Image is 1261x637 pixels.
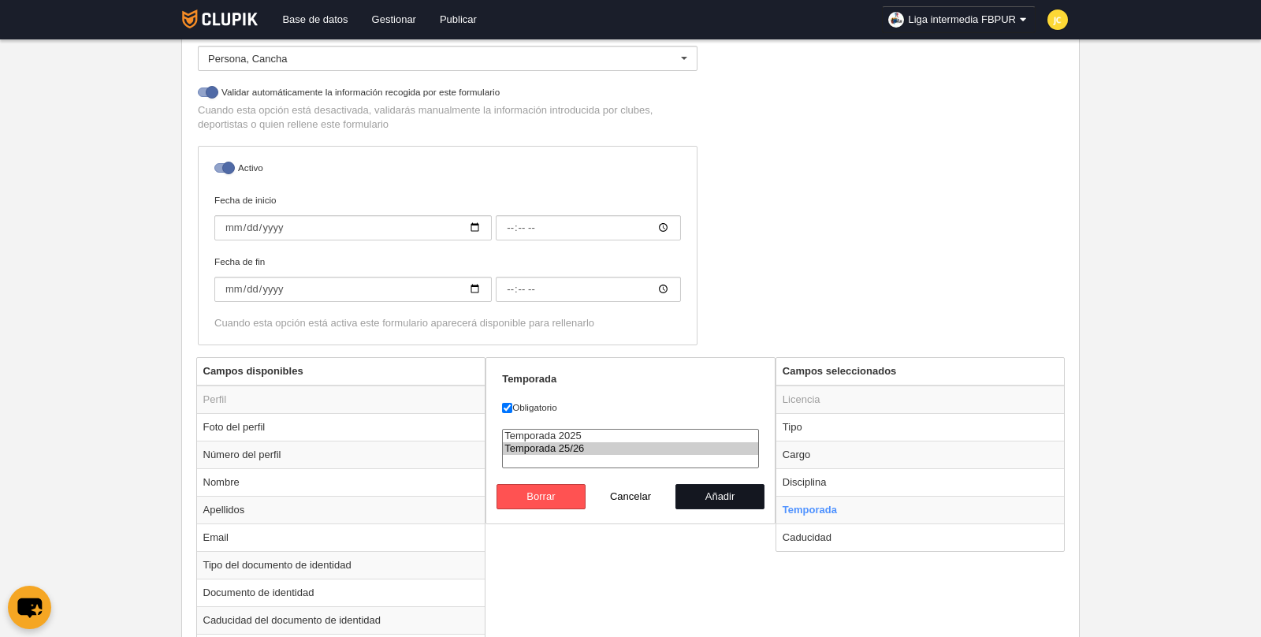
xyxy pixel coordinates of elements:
[497,484,586,509] button: Borrar
[197,386,485,414] td: Perfil
[496,277,681,302] input: Fecha de fin
[888,12,904,28] img: Oan2e1YmCqAm.30x30.jpg
[198,85,697,103] label: Validar automáticamente la información recogida por este formulario
[208,53,246,65] span: Persona
[776,441,1065,468] td: Cargo
[197,523,485,551] td: Email
[8,586,51,629] button: chat-button
[502,373,556,385] strong: Temporada
[214,255,681,302] label: Fecha de fin
[214,316,681,330] div: Cuando esta opción está activa este formulario aparecerá disponible para rellenarlo
[197,358,485,386] th: Campos disponibles
[503,430,758,442] option: Temporada 2025
[503,442,758,455] option: Temporada 25/26
[197,551,485,579] td: Tipo del documento de identidad
[197,496,485,523] td: Apellidos
[908,12,1016,28] span: Liga intermedia FBPUR
[675,484,765,509] button: Añadir
[1047,9,1068,30] img: c2l6ZT0zMHgzMCZmcz05JnRleHQ9SkMmYmc9ZmRkODM1.png
[214,277,492,302] input: Fecha de fin
[776,358,1065,386] th: Campos seleccionados
[882,6,1036,33] a: Liga intermedia FBPUR
[182,9,259,28] img: Clupik
[252,53,288,65] span: Cancha
[502,403,512,413] input: Obligatorio
[197,606,485,634] td: Caducidad del documento de identidad
[496,215,681,240] input: Fecha de inicio
[198,103,697,132] p: Cuando esta opción está desactivada, validarás manualmente la información introducida por clubes,...
[197,579,485,606] td: Documento de identidad
[776,386,1065,414] td: Licencia
[214,215,492,240] input: Fecha de inicio
[214,193,681,240] label: Fecha de inicio
[776,413,1065,441] td: Tipo
[586,484,675,509] button: Cancelar
[776,523,1065,551] td: Caducidad
[214,161,681,179] label: Activo
[776,468,1065,496] td: Disciplina
[776,496,1065,523] td: Temporada
[197,413,485,441] td: Foto del perfil
[197,441,485,468] td: Número del perfil
[502,400,759,415] label: Obligatorio
[197,468,485,496] td: Nombre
